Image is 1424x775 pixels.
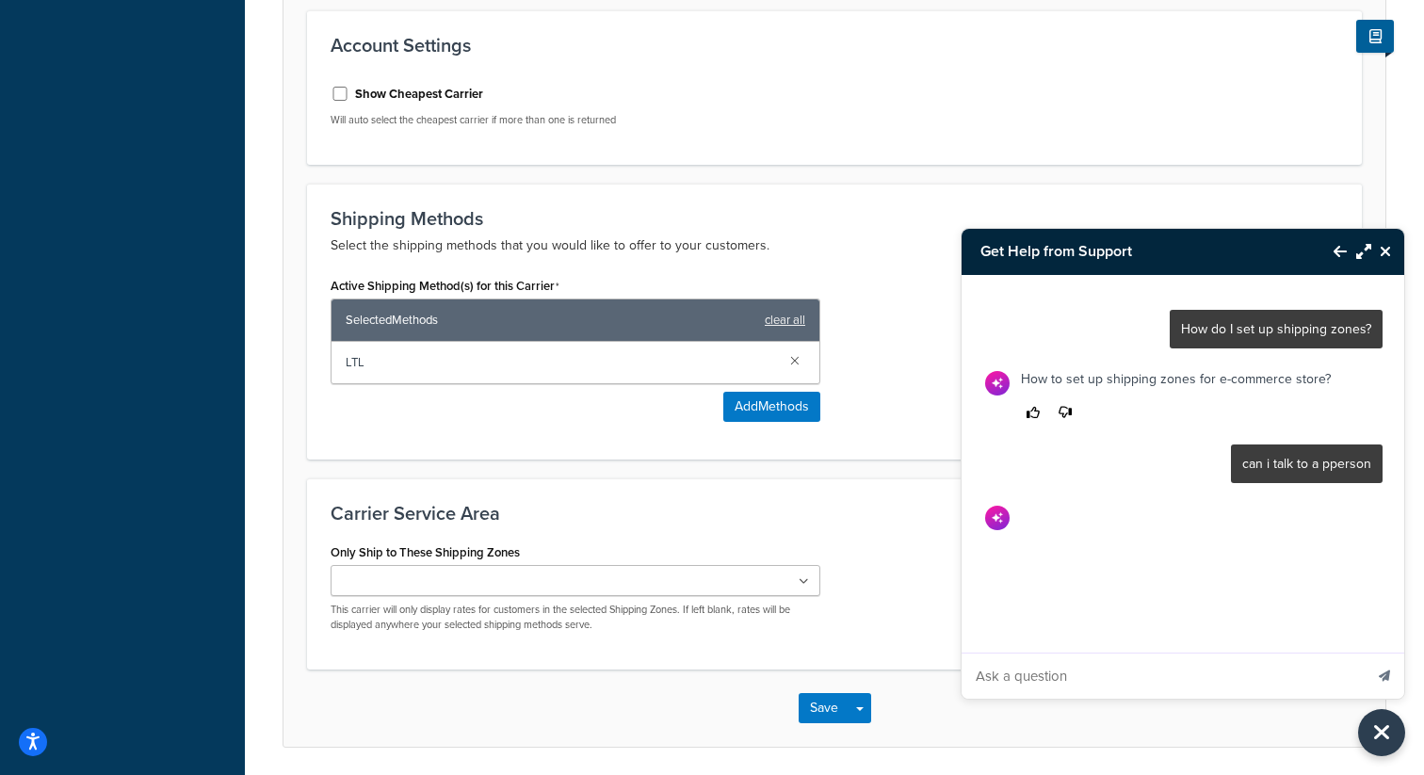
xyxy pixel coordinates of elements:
[331,234,1338,257] p: Select the shipping methods that you would like to offer to your customers.
[962,229,1315,274] h3: Get Help from Support
[723,392,820,422] button: AddMethods
[985,371,1010,396] img: Bot Avatar
[331,279,559,294] label: Active Shipping Method(s) for this Carrier
[331,603,820,632] p: This carrier will only display rates for customers in the selected Shipping Zones. If left blank,...
[1356,20,1394,53] button: Show Help Docs
[765,307,805,333] a: clear all
[1315,230,1347,273] button: Back to Resource Center
[1242,452,1371,476] p: can i talk to a pperson
[346,349,775,376] span: LTL
[355,86,483,103] label: Show Cheapest Carrier
[799,693,850,723] button: Save
[331,545,520,559] label: Only Ship to These Shipping Zones
[1053,400,1077,426] button: Thumbs down
[1347,230,1371,273] button: Maximize Resource Center
[1365,653,1404,699] button: Send message
[331,113,820,127] p: Will auto select the cheapest carrier if more than one is returned
[1371,240,1404,263] button: Close Resource Center
[346,307,755,333] span: Selected Methods
[1021,367,1331,391] p: How to set up shipping zones for e-commerce store?
[1021,400,1045,426] button: Thumbs up
[962,654,1363,699] input: Ask a question
[1358,709,1405,756] button: Close Resource Center
[331,208,1338,229] h3: Shipping Methods
[331,35,1338,56] h3: Account Settings
[985,506,1010,530] img: Bot Avatar
[1181,317,1371,341] p: How do I set up shipping zones?
[331,503,1338,524] h3: Carrier Service Area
